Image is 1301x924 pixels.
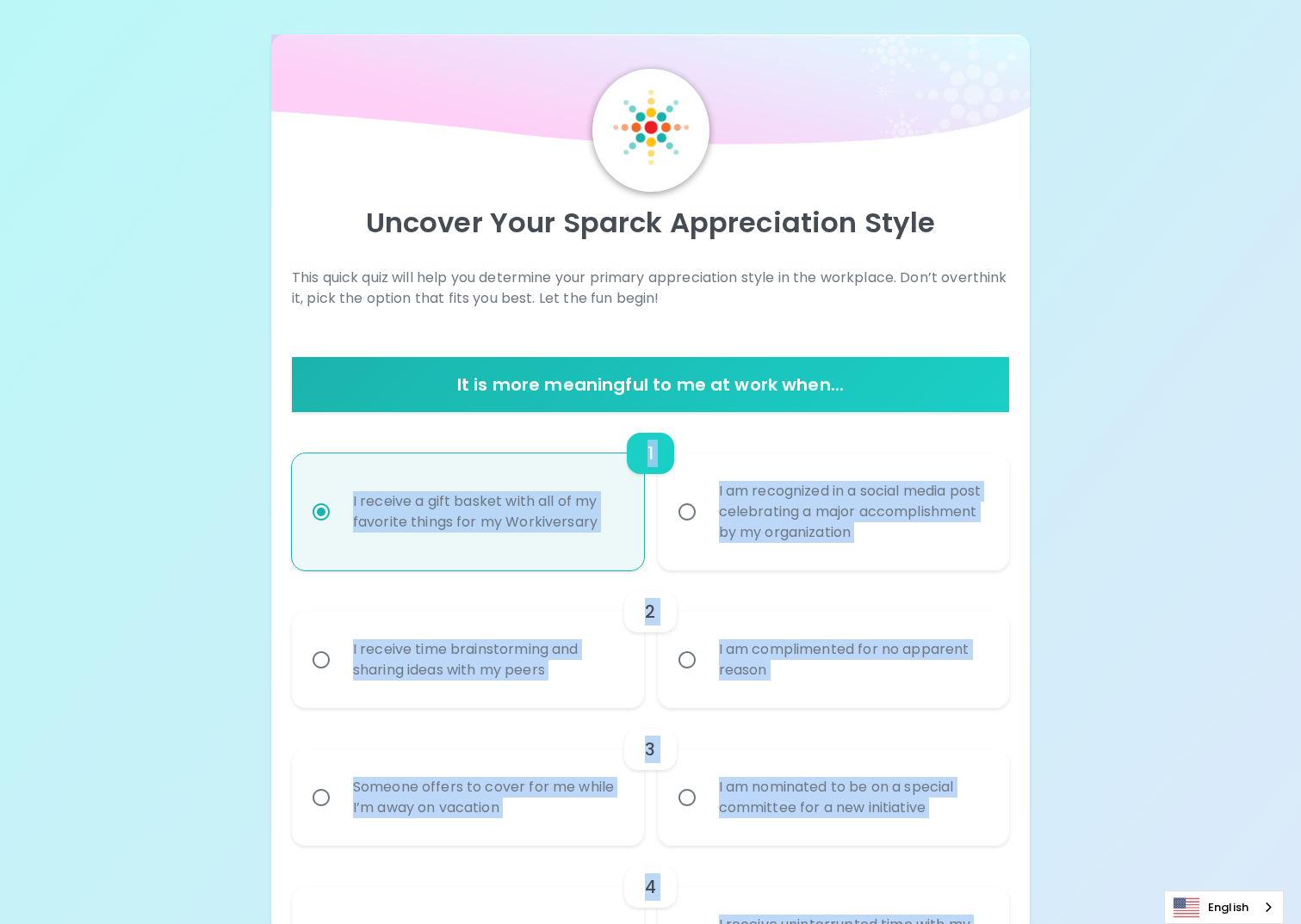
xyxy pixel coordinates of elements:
[613,89,689,165] img: Sparck Logo
[339,756,635,839] div: Someone offers to cover for me while I’m away on vacation
[645,598,655,625] h6: 2
[705,460,1001,564] div: I am recognized in a social media post celebrating a major accomplishment by my organization
[705,619,1001,701] div: I am complimented for no apparent reason
[292,206,1009,240] p: Uncover Your Sparck Appreciation Style
[339,471,635,553] div: I receive a gift basket with all of my favorite things for my Workiversary
[1164,890,1284,924] div: Language
[299,371,1002,398] h6: It is more meaningful to me at work when...
[339,619,635,701] div: I receive time brainstorming and sharing ideas with my peers
[292,268,1009,309] p: This quick quiz will help you determine your primary appreciation style in the workplace. Don’t o...
[705,756,1001,839] div: I am nominated to be on a special committee for a new initiative
[292,412,1009,570] div: choice-group-check
[645,873,656,901] h6: 4
[647,440,654,467] h6: 1
[271,34,1030,154] img: wave
[292,570,1009,708] div: choice-group-check
[1164,890,1284,924] aside: Language selected: English
[292,708,1009,846] div: choice-group-check
[645,736,655,763] h6: 3
[1165,891,1283,923] a: English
